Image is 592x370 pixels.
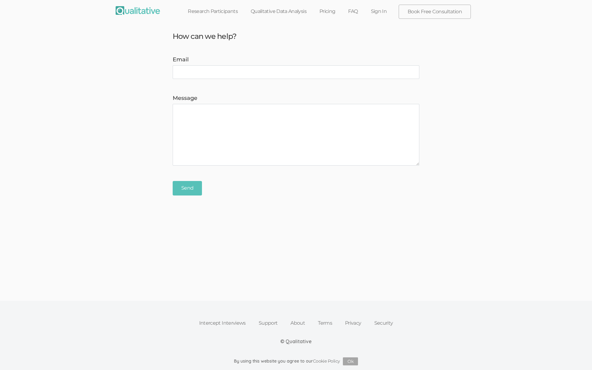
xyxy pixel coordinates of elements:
[193,316,252,330] a: Intercept Interviews
[313,358,340,364] a: Cookie Policy
[343,357,358,365] button: Ok
[311,316,339,330] a: Terms
[168,32,424,40] h3: How can we help?
[313,5,342,18] a: Pricing
[116,6,160,15] img: Qualitative
[173,56,419,64] label: Email
[234,357,358,365] div: By using this website you agree to our
[173,181,202,195] input: Send
[280,338,312,345] div: © Qualitative
[364,5,393,18] a: Sign In
[339,316,368,330] a: Privacy
[173,94,419,102] label: Message
[342,5,364,18] a: FAQ
[181,5,244,18] a: Research Participants
[399,5,471,18] a: Book Free Consultation
[252,316,284,330] a: Support
[368,316,400,330] a: Security
[244,5,313,18] a: Qualitative Data Analysis
[284,316,311,330] a: About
